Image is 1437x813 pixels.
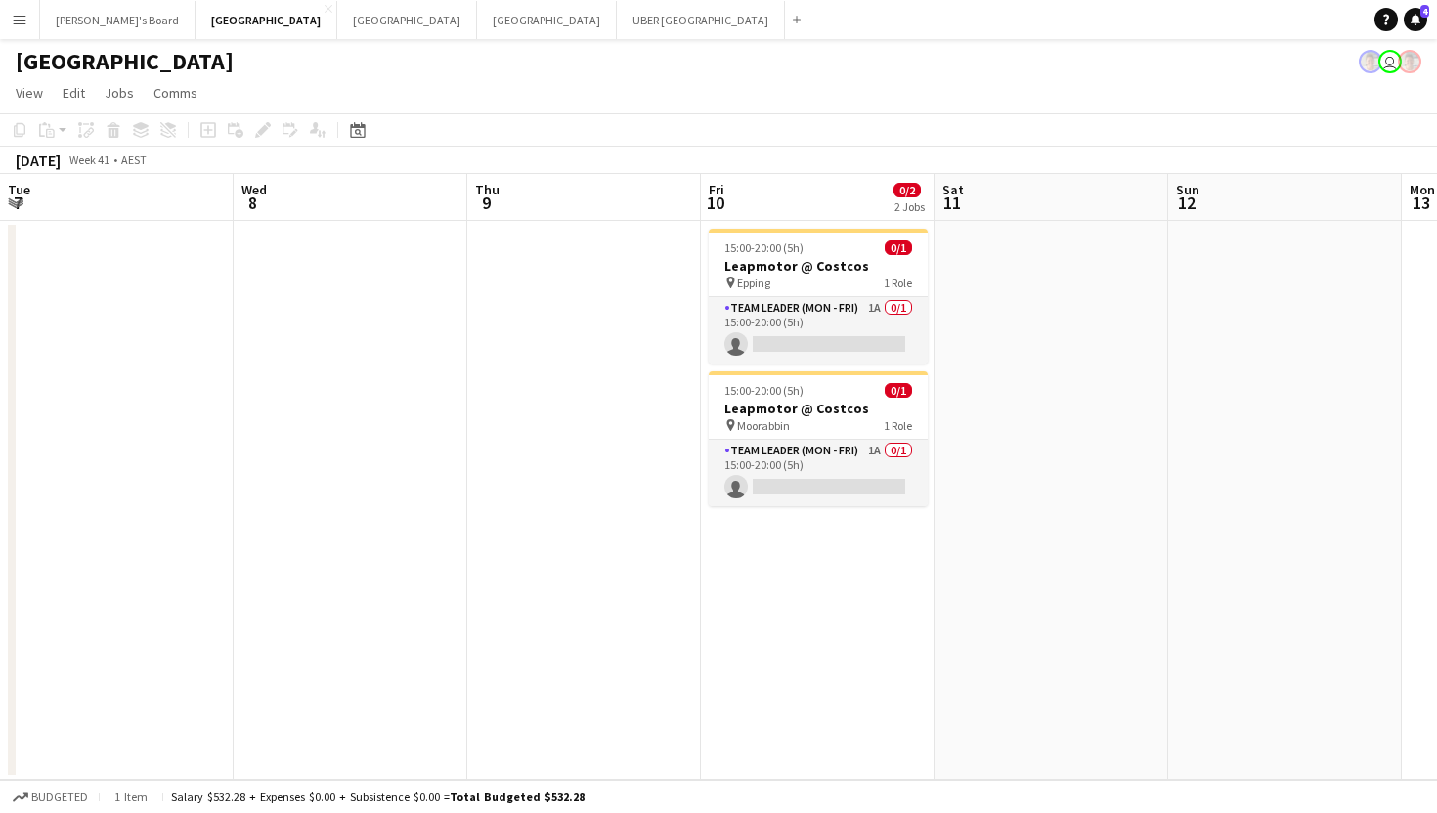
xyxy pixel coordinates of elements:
[706,192,724,214] span: 10
[724,240,804,255] span: 15:00-20:00 (5h)
[8,80,51,106] a: View
[1173,192,1199,214] span: 12
[737,276,770,290] span: Epping
[737,418,790,433] span: Moorabbin
[16,150,61,170] div: [DATE]
[146,80,205,106] a: Comms
[1176,181,1199,198] span: Sun
[10,787,91,808] button: Budgeted
[885,383,912,398] span: 0/1
[709,440,928,506] app-card-role: Team Leader (Mon - Fri)1A0/115:00-20:00 (5h)
[16,84,43,102] span: View
[31,791,88,804] span: Budgeted
[1404,8,1427,31] a: 4
[884,276,912,290] span: 1 Role
[1359,50,1382,73] app-user-avatar: Victoria Hunt
[121,152,147,167] div: AEST
[241,181,267,198] span: Wed
[709,297,928,364] app-card-role: Team Leader (Mon - Fri)1A0/115:00-20:00 (5h)
[1398,50,1421,73] app-user-avatar: Victoria Hunt
[1378,50,1402,73] app-user-avatar: Tennille Moore
[105,84,134,102] span: Jobs
[709,400,928,417] h3: Leapmotor @ Costcos
[153,84,197,102] span: Comms
[5,192,30,214] span: 7
[894,199,925,214] div: 2 Jobs
[709,371,928,506] app-job-card: 15:00-20:00 (5h)0/1Leapmotor @ Costcos Moorabbin1 RoleTeam Leader (Mon - Fri)1A0/115:00-20:00 (5h)
[475,181,500,198] span: Thu
[108,790,154,804] span: 1 item
[239,192,267,214] span: 8
[55,80,93,106] a: Edit
[8,181,30,198] span: Tue
[709,181,724,198] span: Fri
[65,152,113,167] span: Week 41
[450,790,585,804] span: Total Budgeted $532.28
[709,257,928,275] h3: Leapmotor @ Costcos
[724,383,804,398] span: 15:00-20:00 (5h)
[709,229,928,364] app-job-card: 15:00-20:00 (5h)0/1Leapmotor @ Costcos Epping1 RoleTeam Leader (Mon - Fri)1A0/115:00-20:00 (5h)
[885,240,912,255] span: 0/1
[40,1,196,39] button: [PERSON_NAME]'s Board
[337,1,477,39] button: [GEOGRAPHIC_DATA]
[63,84,85,102] span: Edit
[16,47,234,76] h1: [GEOGRAPHIC_DATA]
[477,1,617,39] button: [GEOGRAPHIC_DATA]
[1407,192,1435,214] span: 13
[171,790,585,804] div: Salary $532.28 + Expenses $0.00 + Subsistence $0.00 =
[1420,5,1429,18] span: 4
[1410,181,1435,198] span: Mon
[884,418,912,433] span: 1 Role
[939,192,964,214] span: 11
[942,181,964,198] span: Sat
[97,80,142,106] a: Jobs
[617,1,785,39] button: UBER [GEOGRAPHIC_DATA]
[893,183,921,197] span: 0/2
[196,1,337,39] button: [GEOGRAPHIC_DATA]
[472,192,500,214] span: 9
